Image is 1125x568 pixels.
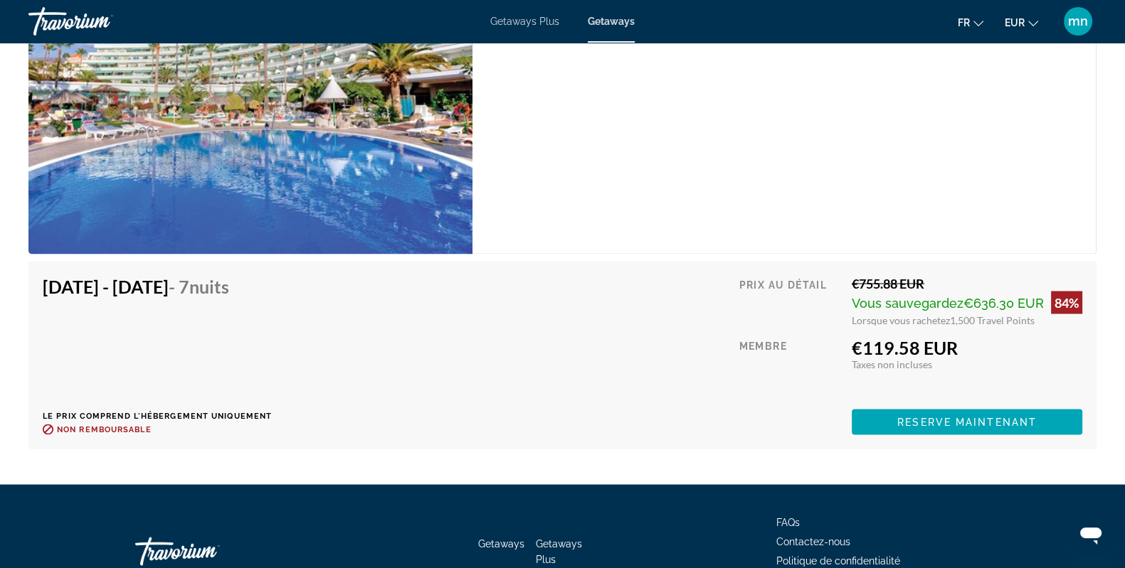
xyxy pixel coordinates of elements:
[958,12,983,33] button: Change language
[536,537,582,564] a: Getaways Plus
[776,516,800,527] a: FAQs
[189,275,229,296] span: nuits
[1068,14,1088,28] span: mn
[1005,12,1038,33] button: Change currency
[852,409,1082,434] button: Reserve maintenant
[852,336,1082,358] div: €119.58 EUR
[57,424,152,434] span: Non remboursable
[1060,6,1097,36] button: User Menu
[1005,17,1025,28] span: EUR
[490,16,559,27] a: Getaways Plus
[1068,511,1114,557] iframe: Button to launch messaging window
[739,275,841,326] div: Prix au détail
[43,275,261,296] h4: [DATE] - [DATE]
[478,537,524,549] a: Getaways
[43,411,272,420] p: Le prix comprend l'hébergement uniquement
[28,3,171,40] a: Travorium
[958,17,970,28] span: fr
[852,275,1082,291] div: €755.88 EUR
[852,295,963,310] span: Vous sauvegardez
[852,314,950,326] span: Lorsque vous rachetez
[776,535,850,547] a: Contactez-nous
[897,416,1037,427] span: Reserve maintenant
[852,358,932,370] span: Taxes non incluses
[169,275,229,296] span: - 7
[1051,291,1082,314] div: 84%
[739,336,841,398] div: Membre
[776,554,900,566] a: Politique de confidentialité
[588,16,635,27] a: Getaways
[963,295,1044,310] span: €636.30 EUR
[950,314,1035,326] span: 1,500 Travel Points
